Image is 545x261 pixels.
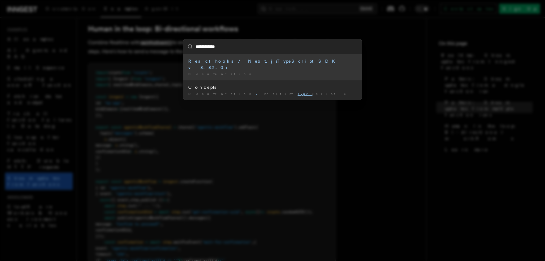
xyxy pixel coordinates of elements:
[264,92,485,96] span: Realtime Script SDK v3.32.0+ Go SDK v0.9.0+
[188,58,357,70] div: React hooks / Next.js Script SDK v3.32.0+
[256,92,261,96] span: /
[188,72,254,76] span: Documentation
[188,92,254,96] span: Documentation
[188,84,357,90] div: Concepts
[277,59,291,64] mark: Type
[298,92,312,96] mark: Type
